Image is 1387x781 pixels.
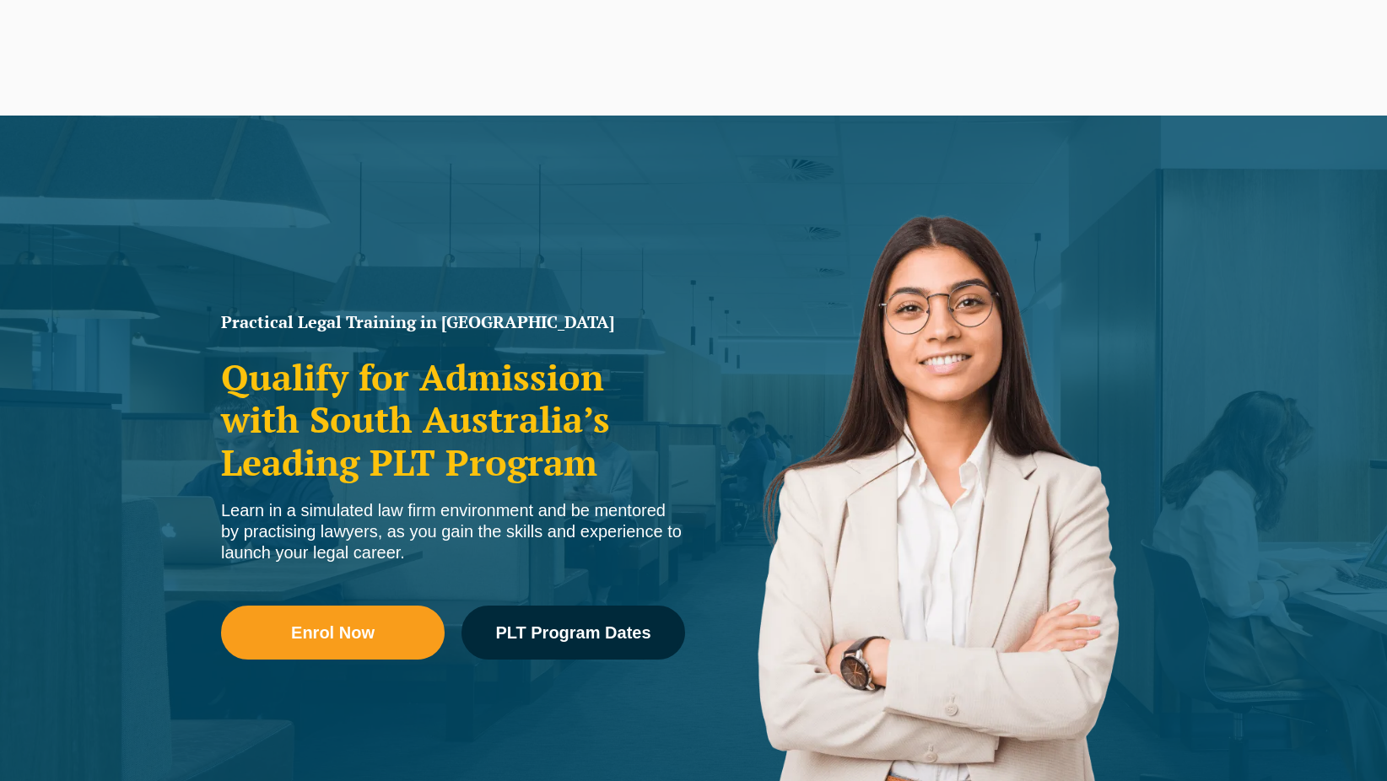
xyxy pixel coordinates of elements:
[461,606,685,660] a: PLT Program Dates
[221,606,445,660] a: Enrol Now
[221,500,685,563] div: Learn in a simulated law firm environment and be mentored by practising lawyers, as you gain the ...
[221,314,685,331] h1: Practical Legal Training in [GEOGRAPHIC_DATA]
[221,356,685,483] h2: Qualify for Admission with South Australia’s Leading PLT Program
[495,624,650,641] span: PLT Program Dates
[291,624,375,641] span: Enrol Now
